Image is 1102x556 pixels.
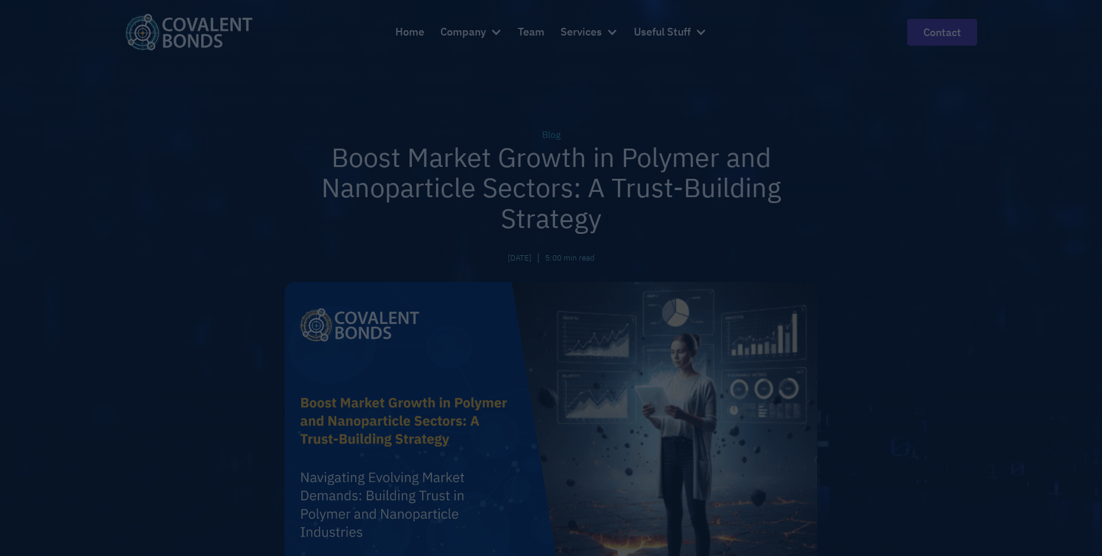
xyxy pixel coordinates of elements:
[518,24,544,41] div: Team
[634,16,707,48] div: Useful Stuff
[125,14,253,50] img: Covalent Bonds White / Teal Logo
[518,16,544,48] a: Team
[285,142,817,234] h1: Boost Market Growth in Polymer and Nanoparticle Sectors: A Trust-Building Strategy
[285,128,817,142] div: Blog
[440,24,486,41] div: Company
[560,16,618,48] div: Services
[634,24,691,41] div: Useful Stuff
[907,19,977,46] a: contact
[125,14,253,50] a: home
[395,16,424,48] a: Home
[440,16,502,48] div: Company
[545,252,595,263] div: 5:00 min read
[395,24,424,41] div: Home
[508,252,531,263] div: [DATE]
[537,250,540,266] div: |
[560,24,602,41] div: Services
